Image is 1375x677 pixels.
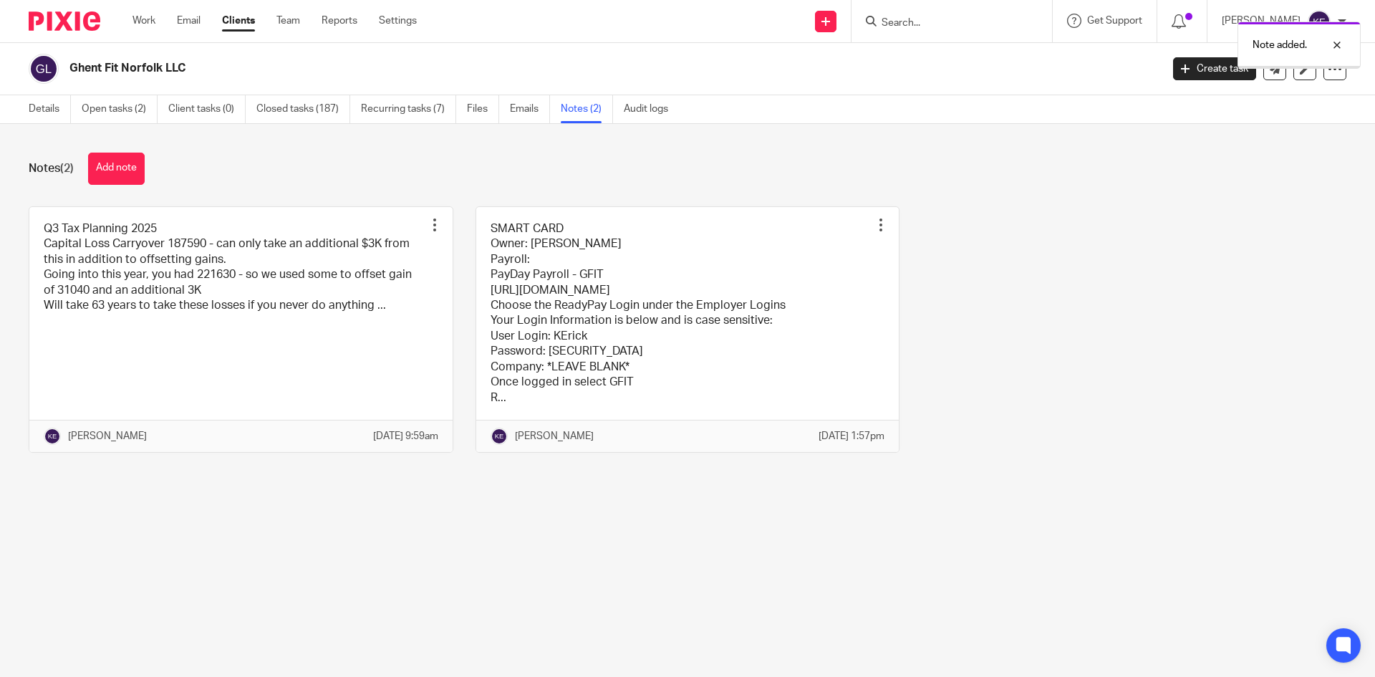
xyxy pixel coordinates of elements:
a: Settings [379,14,417,28]
img: svg%3E [491,428,508,445]
button: Add note [88,153,145,185]
a: Email [177,14,201,28]
a: Clients [222,14,255,28]
span: (2) [60,163,74,174]
img: svg%3E [29,54,59,84]
img: svg%3E [1308,10,1331,33]
a: Files [467,95,499,123]
h1: Notes [29,161,74,176]
p: [PERSON_NAME] [515,429,594,443]
a: Details [29,95,71,123]
img: Pixie [29,11,100,31]
a: Reports [322,14,357,28]
a: Recurring tasks (7) [361,95,456,123]
h2: Ghent Fit Norfolk LLC [69,61,935,76]
a: Open tasks (2) [82,95,158,123]
a: Closed tasks (187) [256,95,350,123]
a: Audit logs [624,95,679,123]
p: Note added. [1253,38,1307,52]
img: svg%3E [44,428,61,445]
p: [DATE] 9:59am [373,429,438,443]
p: [PERSON_NAME] [68,429,147,443]
a: Notes (2) [561,95,613,123]
a: Emails [510,95,550,123]
a: Team [276,14,300,28]
a: Work [132,14,155,28]
a: Create task [1173,57,1256,80]
a: Client tasks (0) [168,95,246,123]
p: [DATE] 1:57pm [819,429,884,443]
